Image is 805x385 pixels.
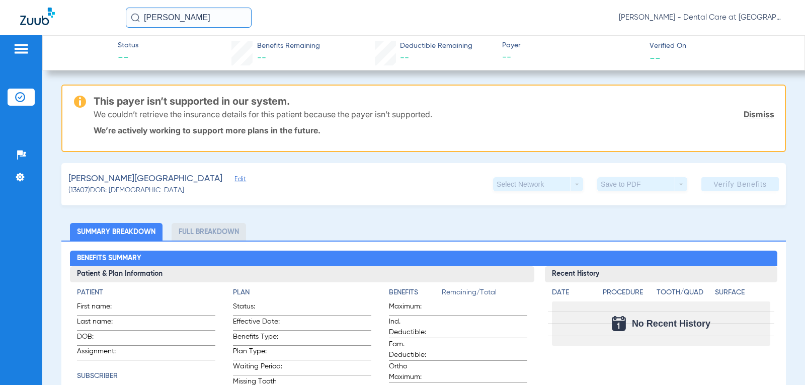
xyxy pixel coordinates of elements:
p: We couldn’t retrieve the insurance details for this patient because the payer isn’t supported. [94,109,432,119]
span: Ind. Deductible: [389,317,438,338]
app-breakdown-title: Date [552,287,594,301]
span: Effective Date: [233,317,282,330]
app-breakdown-title: Benefits [389,287,442,301]
h2: Benefits Summary [70,251,777,267]
span: Deductible Remaining [400,41,472,51]
span: Edit [234,176,244,185]
h3: Patient & Plan Information [70,266,534,282]
span: DOB: [77,332,126,345]
span: Verified On [650,41,788,51]
img: Search Icon [131,13,140,22]
span: Plan Type: [233,346,282,360]
li: Summary Breakdown [70,223,163,241]
span: -- [118,51,138,65]
span: -- [257,53,266,62]
h4: Benefits [389,287,442,298]
h4: Plan [233,287,371,298]
span: Benefits Remaining [257,41,320,51]
span: Benefits Type: [233,332,282,345]
img: Zuub Logo [20,8,55,25]
span: [PERSON_NAME][GEOGRAPHIC_DATA] [68,173,222,185]
span: Payer [502,40,641,51]
h4: Procedure [603,287,653,298]
span: Remaining/Total [442,287,527,301]
span: Status [118,40,138,51]
img: Calendar [612,316,626,331]
img: hamburger-icon [13,43,29,55]
span: Assignment: [77,346,126,360]
p: We’re actively working to support more plans in the future. [94,125,774,135]
a: Dismiss [744,109,774,119]
li: Full Breakdown [172,223,246,241]
h4: Tooth/Quad [657,287,711,298]
span: Fam. Deductible: [389,339,438,360]
span: Maximum: [389,301,438,315]
span: Ortho Maximum: [389,361,438,382]
h4: Date [552,287,594,298]
span: Waiting Period: [233,361,282,375]
span: Last name: [77,317,126,330]
app-breakdown-title: Surface [715,287,770,301]
span: [PERSON_NAME] - Dental Care at [GEOGRAPHIC_DATA] [619,13,785,23]
span: -- [650,52,661,63]
h3: Recent History [545,266,777,282]
h4: Surface [715,287,770,298]
span: First name: [77,301,126,315]
span: -- [400,53,409,62]
span: -- [502,51,641,64]
input: Search for patients [126,8,252,28]
app-breakdown-title: Tooth/Quad [657,287,711,301]
img: warning-icon [74,96,86,108]
span: (13607) DOB: [DEMOGRAPHIC_DATA] [68,185,184,196]
h4: Patient [77,287,215,298]
h3: This payer isn’t supported in our system. [94,96,774,106]
span: No Recent History [632,319,710,329]
app-breakdown-title: Procedure [603,287,653,301]
span: Status: [233,301,282,315]
h4: Subscriber [77,371,215,381]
